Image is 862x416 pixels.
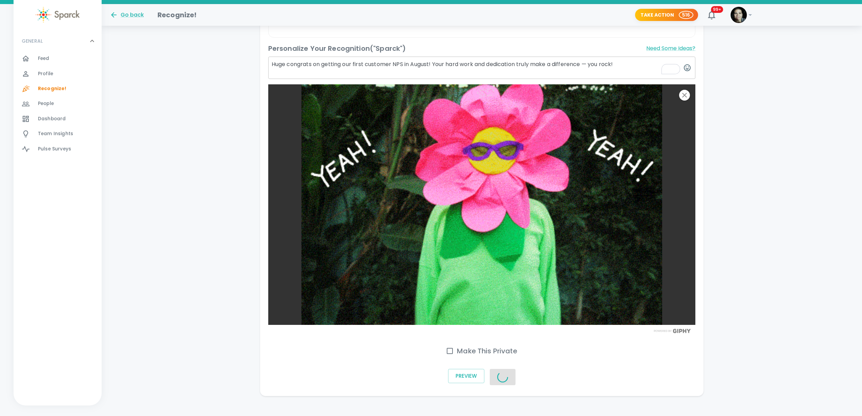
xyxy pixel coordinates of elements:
[14,51,102,159] div: GENERAL
[14,81,102,96] a: Recognize!
[38,70,53,77] span: Profile
[457,346,517,356] h6: Make This Private
[38,100,54,107] span: People
[38,55,49,62] span: Feed
[14,7,102,23] a: Sparck logo
[14,51,102,66] a: Feed
[703,7,720,23] button: 99+
[38,130,73,137] span: Team Insights
[36,7,80,23] img: Sparck logo
[635,9,698,21] button: Take Action 516
[682,12,690,18] p: 516
[14,111,102,126] a: Dashboard
[268,43,406,54] h6: Personalize Your Recognition ("Sparck")
[38,116,66,122] span: Dashboard
[38,146,71,152] span: Pulse Surveys
[14,31,102,51] div: GENERAL
[268,84,696,325] img: 3oz8xAFtqoOUUrsh7W
[38,85,67,92] span: Recognize!
[711,6,723,13] span: 99+
[14,142,102,157] a: Pulse Surveys
[652,329,693,333] img: Powered by GIPHY
[14,126,102,141] a: Team Insights
[157,9,197,20] h1: Recognize!
[22,38,43,44] p: GENERAL
[268,57,696,79] textarea: To enrich screen reader interactions, please activate Accessibility in Grammarly extension settings
[646,43,695,54] button: Need Some Ideas?
[14,96,102,111] a: People
[110,11,144,19] button: Go back
[14,66,102,81] a: Profile
[448,369,484,383] button: Preview
[731,7,747,23] img: Picture of Marcey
